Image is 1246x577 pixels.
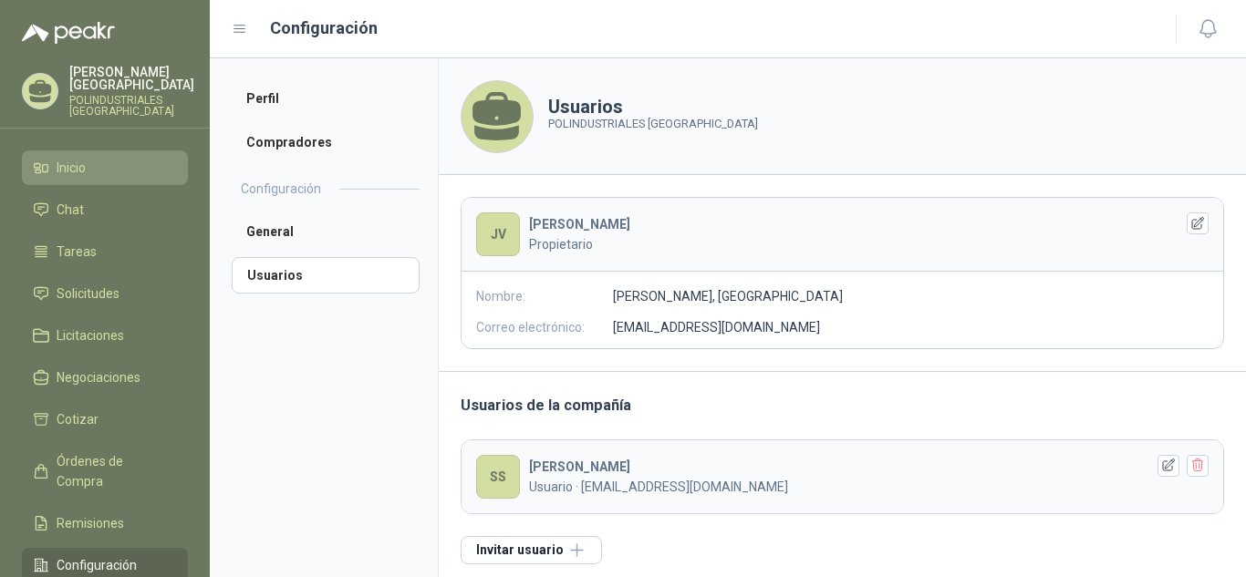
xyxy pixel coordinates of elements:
[232,124,420,160] a: Compradores
[529,234,1145,254] p: Propietario
[22,192,188,227] a: Chat
[22,150,188,185] a: Inicio
[548,98,758,115] h1: Usuarios
[613,317,820,337] p: [EMAIL_ADDRESS][DOMAIN_NAME]
[476,317,613,337] p: Correo electrónico:
[461,536,602,564] button: Invitar usuario
[476,286,613,306] p: Nombre:
[232,213,420,250] a: General
[241,179,321,199] h2: Configuración
[57,200,84,220] span: Chat
[57,409,99,429] span: Cotizar
[22,22,115,44] img: Logo peakr
[529,477,1145,497] p: Usuario · [EMAIL_ADDRESS][DOMAIN_NAME]
[548,115,758,133] p: POLINDUSTRIALES [GEOGRAPHIC_DATA]
[22,506,188,541] a: Remisiones
[476,212,520,256] div: JV
[232,257,420,294] a: Usuarios
[69,66,194,91] p: [PERSON_NAME] [GEOGRAPHIC_DATA]
[57,555,137,575] span: Configuración
[22,402,188,437] a: Cotizar
[57,325,124,345] span: Licitaciones
[22,360,188,395] a: Negociaciones
[57,513,124,533] span: Remisiones
[613,286,843,306] p: [PERSON_NAME], [GEOGRAPHIC_DATA]
[57,367,140,387] span: Negociaciones
[529,217,630,232] b: [PERSON_NAME]
[461,394,1224,417] h3: Usuarios de la compañía
[22,276,188,311] a: Solicitudes
[22,318,188,353] a: Licitaciones
[22,444,188,499] a: Órdenes de Compra
[57,158,86,178] span: Inicio
[57,242,97,262] span: Tareas
[232,80,420,117] a: Perfil
[69,95,194,117] p: POLINDUSTRIALES [GEOGRAPHIC_DATA]
[476,455,520,499] div: SS
[22,234,188,269] a: Tareas
[57,451,171,491] span: Órdenes de Compra
[57,283,119,304] span: Solicitudes
[270,15,378,41] h1: Configuración
[529,459,630,474] b: [PERSON_NAME]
